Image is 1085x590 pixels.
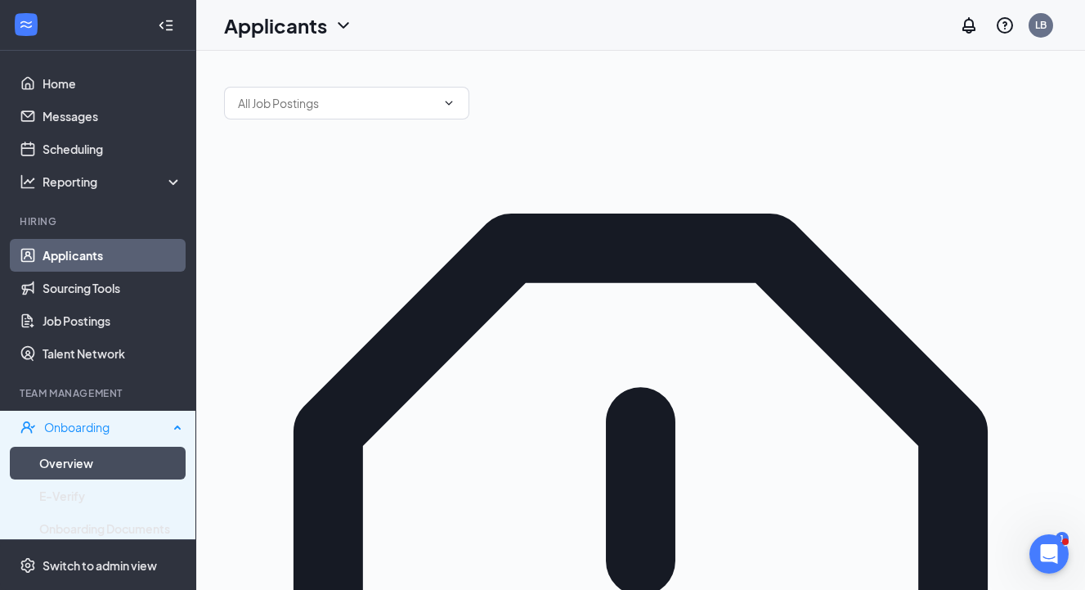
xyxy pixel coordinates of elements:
a: Messages [43,100,182,133]
svg: Notifications [959,16,979,35]
svg: ChevronDown [334,16,353,35]
svg: ChevronDown [442,97,455,110]
a: Sourcing Tools [43,272,182,304]
svg: Analysis [20,173,36,190]
a: E-Verify [39,480,182,512]
div: Reporting [43,173,183,190]
a: Home [43,67,182,100]
svg: Settings [20,557,36,574]
a: Scheduling [43,133,182,165]
a: Job Postings [43,304,182,337]
iframe: Intercom live chat [1029,534,1069,574]
div: Switch to admin view [43,557,157,574]
div: Team Management [20,386,179,400]
div: 1 [1056,532,1069,546]
div: Hiring [20,214,179,228]
svg: QuestionInfo [995,16,1015,35]
a: Overview [39,447,182,480]
a: Onboarding Documents [39,512,182,545]
div: Onboarding [44,419,168,435]
h1: Applicants [224,11,327,39]
svg: UserCheck [20,419,36,435]
a: Applicants [43,239,182,272]
a: Talent Network [43,337,182,370]
svg: Collapse [158,17,174,34]
div: LB [1035,18,1047,32]
svg: WorkstreamLogo [18,16,34,33]
input: All Job Postings [238,94,436,112]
